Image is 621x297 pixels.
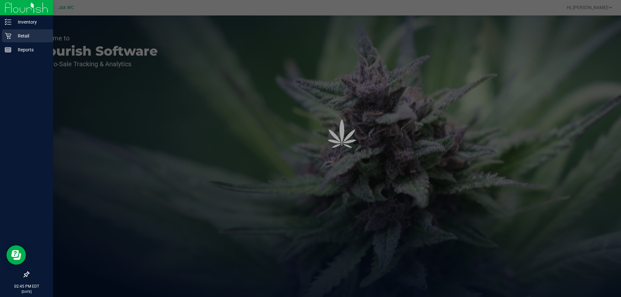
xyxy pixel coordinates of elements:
[3,289,50,294] p: [DATE]
[5,19,11,25] inline-svg: Inventory
[11,18,50,26] p: Inventory
[5,47,11,53] inline-svg: Reports
[3,283,50,289] p: 02:45 PM EDT
[11,46,50,54] p: Reports
[6,245,26,265] iframe: Resource center
[5,33,11,39] inline-svg: Retail
[11,32,50,40] p: Retail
